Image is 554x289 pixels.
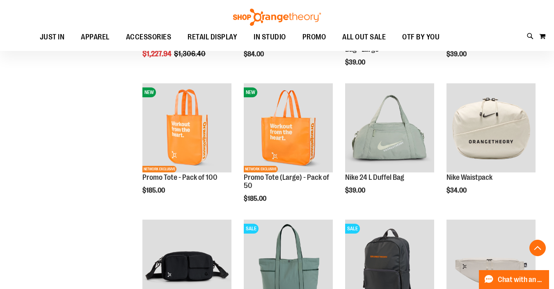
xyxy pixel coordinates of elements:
span: NEW [142,87,156,97]
a: Nike Waistpack [446,173,492,181]
img: Shop Orangetheory [232,9,322,26]
span: RETAIL DISPLAY [188,28,237,46]
span: ALL OUT SALE [342,28,386,46]
a: Nike 24 L Duffel Bag [345,83,434,174]
span: $185.00 [244,195,268,202]
span: NEW [244,87,257,97]
span: $39.00 [345,187,366,194]
img: Nike 24 L Duffel Bag [345,83,434,172]
img: Nike Waistpack [446,83,536,172]
span: NETWORK EXCLUSIVE [244,166,278,172]
button: Back To Top [529,240,546,256]
a: Nike Waistpack [446,83,536,174]
a: Promo Tote (Large) - Pack of 50 [244,173,329,190]
span: SALE [345,224,360,234]
img: Promo Tote (Large) - Pack of 50 [244,83,333,172]
a: Nike 24 L Duffel Bag [345,173,404,181]
div: product [138,79,236,215]
img: Promo Tote - Pack of 100 [142,83,231,172]
span: $39.00 [446,50,468,58]
a: Promo Tote - Pack of 100 [142,173,217,181]
span: APPAREL [81,28,110,46]
span: SALE [244,224,259,234]
span: $185.00 [142,187,166,194]
span: ACCESSORIES [126,28,172,46]
div: product [240,79,337,223]
a: Promo Tote - Pack of 100NEWNETWORK EXCLUSIVE [142,83,231,174]
span: Chat with an Expert [498,276,544,284]
div: product [442,79,540,215]
span: NETWORK EXCLUSIVE [142,166,176,172]
span: $39.00 [345,59,366,66]
span: $1,227.94 [142,50,173,58]
span: IN STUDIO [254,28,286,46]
span: $1,306.40 [174,50,207,58]
div: product [341,79,438,215]
span: PROMO [302,28,326,46]
span: $84.00 [244,50,265,58]
a: Promo Tote (Large) - Pack of 50NEWNETWORK EXCLUSIVE [244,83,333,174]
span: OTF BY YOU [402,28,440,46]
button: Chat with an Expert [479,270,549,289]
span: JUST IN [40,28,65,46]
span: $34.00 [446,187,468,194]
